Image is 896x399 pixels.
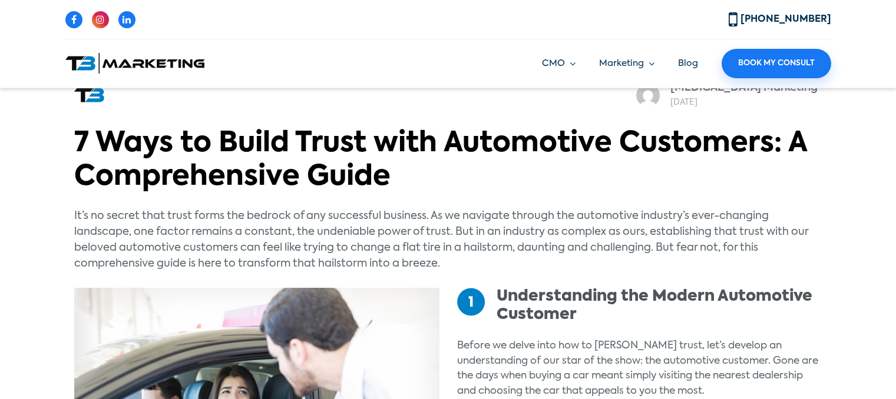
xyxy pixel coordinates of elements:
img: T3 Marketing [65,53,204,74]
a: CMO [542,57,576,71]
a: Blog [678,59,698,68]
p: It’s no secret that trust forms the bedrock of any successful business. As we navigate through th... [74,208,822,272]
a: [DATE] [670,98,697,107]
img: t3.png [74,88,104,102]
p: Before we delve into how to [PERSON_NAME] trust, let’s develop an understanding of our star of th... [457,338,822,398]
a: Marketing [599,57,654,71]
strong: Understanding the Modern Automotive Customer [497,289,812,322]
h1: 7 Ways to Build Trust with Automotive Customers: A Comprehensive Guide [74,128,822,194]
a: [MEDICAL_DATA] Marketing [670,82,818,93]
a: Book My Consult [722,49,831,78]
a: [PHONE_NUMBER] [729,15,831,24]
